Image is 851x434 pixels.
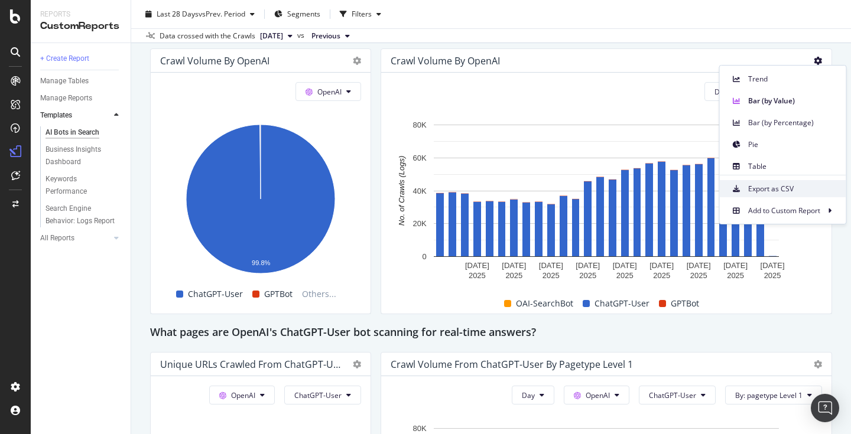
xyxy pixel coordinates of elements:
[40,75,122,87] a: Manage Tables
[579,271,596,280] text: 2025
[40,53,89,65] div: + Create Report
[352,9,372,19] div: Filters
[539,261,563,270] text: [DATE]
[287,9,320,19] span: Segments
[748,184,837,194] span: Export as CSV
[46,203,115,227] div: Search Engine Behavior: Logs Report
[335,5,386,24] button: Filters
[690,271,707,280] text: 2025
[653,271,670,280] text: 2025
[40,109,72,122] div: Templates
[294,390,342,400] span: ChatGPT-User
[231,390,255,400] span: OpenAI
[687,261,711,270] text: [DATE]
[40,19,121,33] div: CustomReports
[295,82,361,101] button: OpenAI
[512,386,554,404] button: Day
[307,29,355,43] button: Previous
[704,82,747,101] button: Day
[413,220,427,229] text: 20K
[522,390,535,400] span: Day
[264,287,293,301] span: GPTBot
[46,126,122,139] a: AI Bots in Search
[391,55,500,67] div: Crawl Volume by OpenAI
[616,271,634,280] text: 2025
[502,261,526,270] text: [DATE]
[391,119,822,284] svg: A chart.
[46,203,122,227] a: Search Engine Behavior: Logs Report
[764,271,781,280] text: 2025
[160,358,341,370] div: Unique URLs Crawled from ChatGPT-User
[748,161,837,172] span: Table
[150,48,371,314] div: Crawl Volume by OpenAIOpenAIA chart.ChatGPT-UserGPTBotOthers...
[209,386,275,404] button: OpenAI
[671,296,699,311] span: GPTBot
[150,324,536,342] h2: What pages are OpenAI's ChatGPT-User bot scanning for real-time answers?
[397,156,406,226] text: No. of Crawls (Logs)
[413,424,427,433] text: 80K
[748,205,820,216] span: Add to Custom Report
[761,261,785,270] text: [DATE]
[40,232,111,244] a: All Reports
[46,143,113,168] div: Business Insights Dashboard
[46,126,99,139] div: AI Bots in Search
[40,53,122,65] a: + Create Report
[317,87,342,97] span: OpenAI
[40,92,92,105] div: Manage Reports
[141,5,259,24] button: Last 28 DaysvsPrev. Period
[516,296,573,311] span: OAI-SearchBot
[543,271,560,280] text: 2025
[311,31,340,41] span: Previous
[649,261,674,270] text: [DATE]
[40,109,111,122] a: Templates
[157,9,199,19] span: Last 28 Days
[725,386,822,404] button: By: pagetype Level 1
[46,173,112,198] div: Keywords Performance
[269,5,325,24] button: Segments
[255,29,297,43] button: [DATE]
[735,390,803,400] span: By: pagetype Level 1
[422,252,426,261] text: 0
[252,260,270,267] text: 99.8%
[46,173,122,198] a: Keywords Performance
[160,119,361,284] svg: A chart.
[649,390,696,400] span: ChatGPT-User
[413,154,427,162] text: 60K
[811,394,839,422] div: Open Intercom Messenger
[381,48,832,314] div: Crawl Volume by OpenAIDayOpenAIA chart.OAI-SearchBotChatGPT-UserGPTBot
[505,271,522,280] text: 2025
[595,296,649,311] span: ChatGPT-User
[723,261,748,270] text: [DATE]
[576,261,600,270] text: [DATE]
[714,87,727,97] span: Day
[150,324,832,342] div: What pages are OpenAI's ChatGPT-User bot scanning for real-time answers?
[639,386,716,404] button: ChatGPT-User
[564,386,629,404] button: OpenAI
[748,118,837,128] span: Bar (by Percentage)
[284,386,361,404] button: ChatGPT-User
[40,92,122,105] a: Manage Reports
[188,287,243,301] span: ChatGPT-User
[160,31,255,41] div: Data crossed with the Crawls
[260,31,283,41] span: 2025 Aug. 5th
[613,261,637,270] text: [DATE]
[46,143,122,168] a: Business Insights Dashboard
[748,139,837,150] span: Pie
[40,232,74,244] div: All Reports
[297,287,341,301] span: Others...
[465,261,489,270] text: [DATE]
[391,358,633,370] div: Crawl Volume from ChatGPT-User by pagetype Level 1
[727,271,744,280] text: 2025
[748,74,837,84] span: Trend
[413,187,427,195] text: 40K
[748,96,837,106] span: Bar (by Value)
[160,55,269,67] div: Crawl Volume by OpenAI
[586,390,610,400] span: OpenAI
[40,9,121,19] div: Reports
[469,271,486,280] text: 2025
[413,120,427,129] text: 80K
[297,30,307,41] span: vs
[199,9,245,19] span: vs Prev. Period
